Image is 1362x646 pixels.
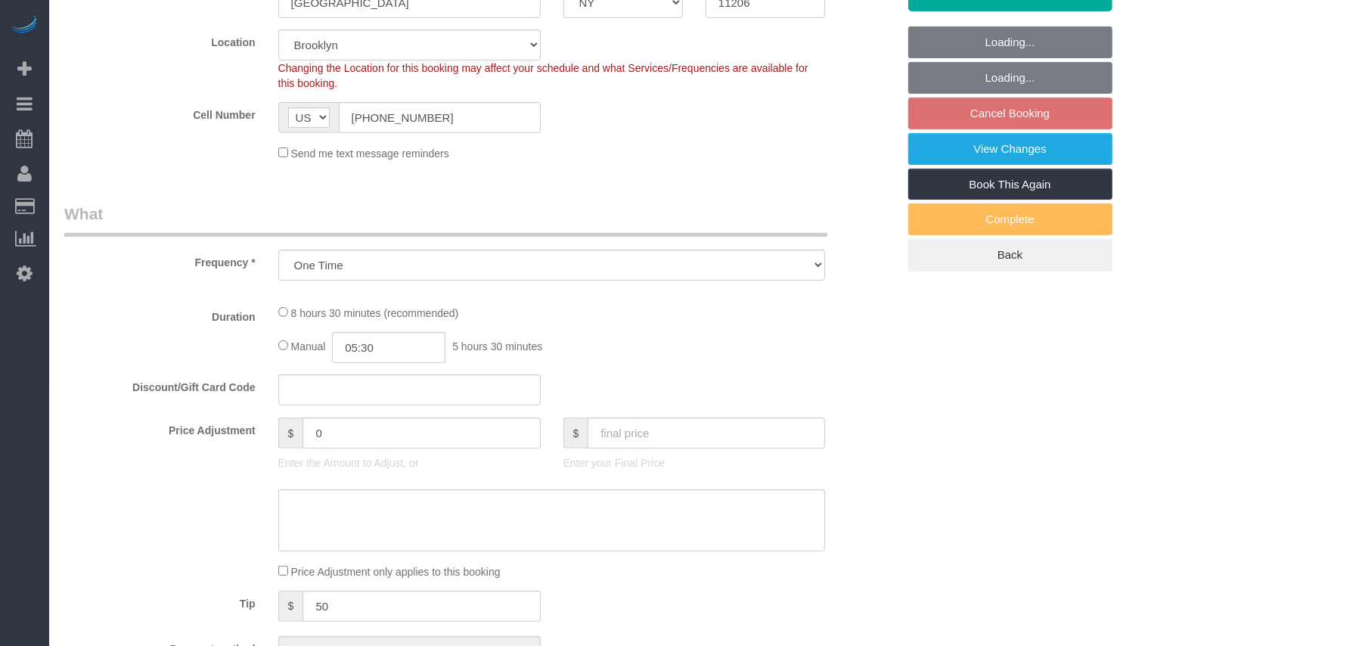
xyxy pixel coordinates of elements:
span: $ [278,591,303,622]
span: 8 hours 30 minutes (recommended) [291,307,459,319]
span: $ [563,418,588,449]
a: View Changes [908,133,1112,165]
label: Discount/Gift Card Code [53,374,267,395]
span: $ [278,418,303,449]
a: Book This Again [908,169,1112,200]
label: Price Adjustment [53,418,267,438]
span: 5 hours 30 minutes [452,340,542,353]
a: Back [908,239,1112,271]
label: Tip [53,591,267,611]
label: Frequency * [53,250,267,270]
input: final price [588,418,825,449]
img: Automaid Logo [9,15,39,36]
input: Cell Number [339,102,541,133]
label: Cell Number [53,102,267,123]
span: Send me text message reminders [291,148,449,160]
span: Changing the Location for this booking may affect your schedule and what Services/Frequencies are... [278,62,808,89]
legend: What [64,203,827,237]
span: Manual [291,340,326,353]
span: Price Adjustment only applies to this booking [291,566,501,578]
label: Location [53,30,267,50]
p: Enter your Final Price [563,455,826,471]
label: Duration [53,304,267,325]
p: Enter the Amount to Adjust, or [278,455,541,471]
